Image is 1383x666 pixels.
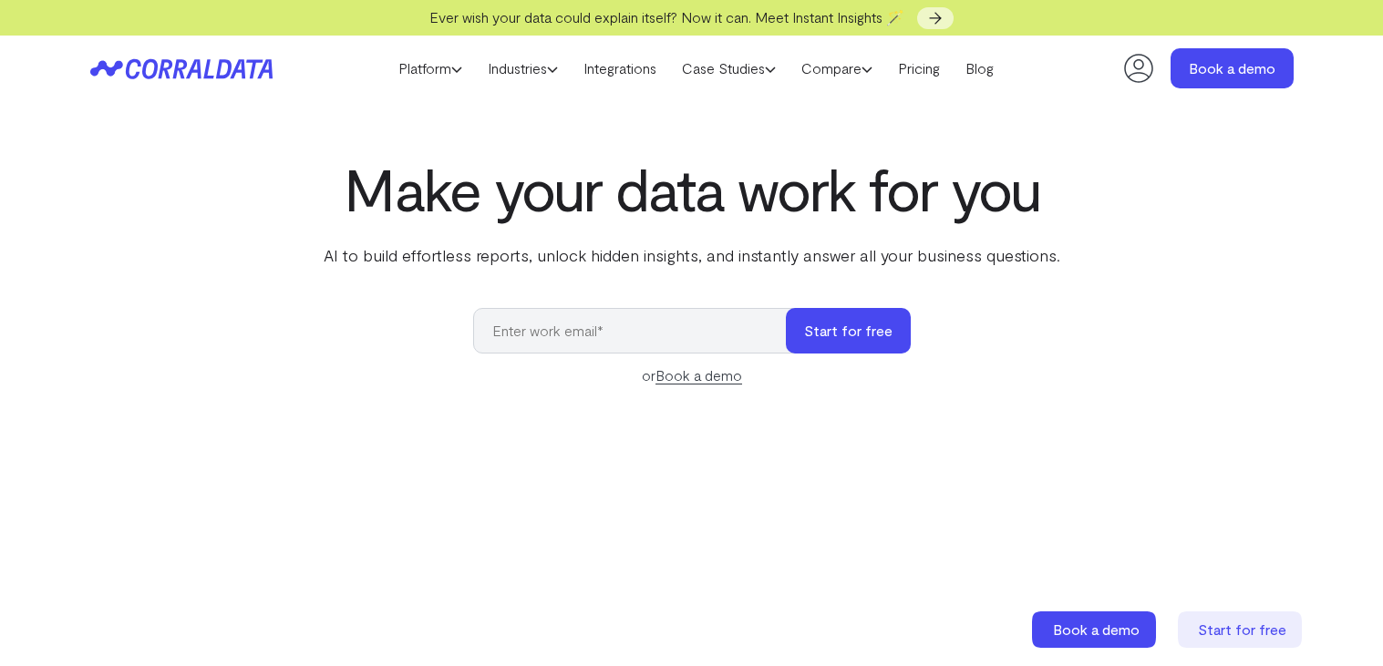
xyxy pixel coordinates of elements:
p: AI to build effortless reports, unlock hidden insights, and instantly answer all your business qu... [320,243,1064,267]
h1: Make your data work for you [320,156,1064,221]
a: Pricing [885,55,953,82]
input: Enter work email* [473,308,804,353]
a: Book a demo [655,366,742,384]
a: Compare [789,55,885,82]
a: Book a demo [1171,48,1294,88]
a: Start for free [1178,611,1306,648]
span: Ever wish your data could explain itself? Now it can. Meet Instant Insights 🪄 [429,8,904,26]
div: or [473,364,911,386]
a: Book a demo [1032,611,1160,648]
span: Start for free [1198,620,1286,638]
a: Blog [953,55,1006,82]
span: Book a demo [1053,620,1140,638]
button: Start for free [786,308,911,353]
a: Integrations [571,55,669,82]
a: Case Studies [669,55,789,82]
a: Platform [386,55,475,82]
a: Industries [475,55,571,82]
